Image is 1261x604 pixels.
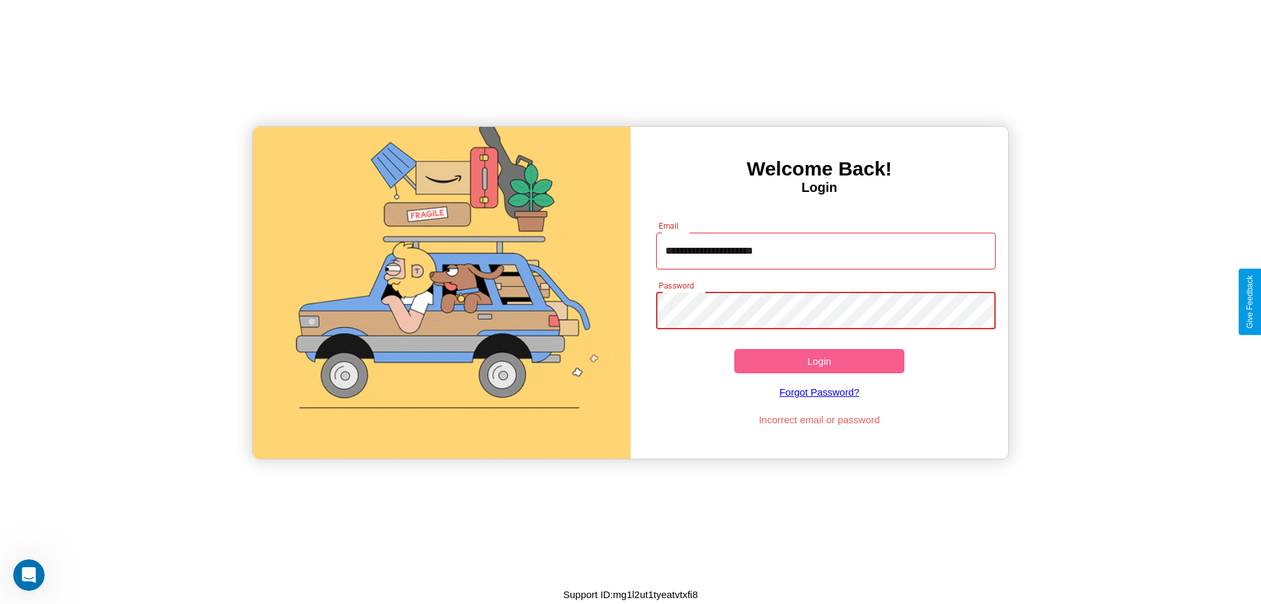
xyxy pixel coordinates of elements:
p: Support ID: mg1l2ut1tyeatvtxfi8 [563,586,697,603]
iframe: Intercom live chat [13,559,45,591]
label: Email [659,220,679,231]
a: Forgot Password? [650,373,990,411]
div: Give Feedback [1245,275,1254,329]
h3: Welcome Back! [630,158,1008,180]
button: Login [734,349,904,373]
img: gif [253,127,630,459]
h4: Login [630,180,1008,195]
p: Incorrect email or password [650,411,990,429]
label: Password [659,280,694,291]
